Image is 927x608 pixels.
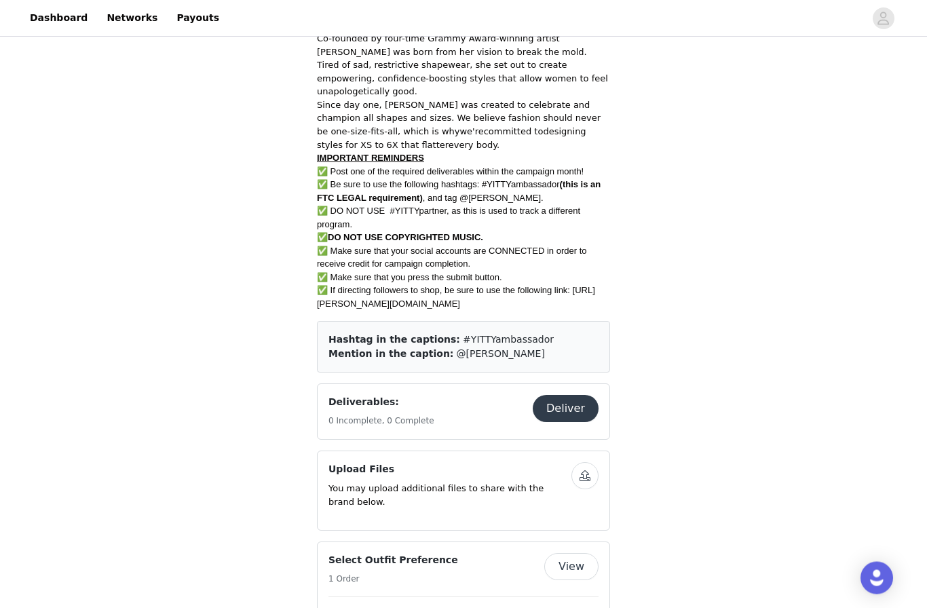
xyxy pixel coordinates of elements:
span: committed to [484,127,544,137]
span: ✅ Make sure that you press the submit button. [317,273,502,283]
h5: 0 Incomplete, 0 Complete [328,415,434,427]
span: Mention in the caption: [328,349,453,360]
button: Deliver [533,396,599,423]
button: View [544,554,599,581]
h4: Select Outfit Preference [328,554,458,568]
span: we're [459,127,483,137]
p: You may upload additional files to share with the brand below. [328,482,571,509]
span: every body [449,140,497,151]
span: #YITTYambassador [463,335,554,345]
span: DO NOT USE COPYRIGHTED MUSIC. [328,233,483,243]
span: IMPORTANT REMINDERS [317,153,424,164]
a: Payouts [168,3,227,33]
div: Deliverables: [317,384,610,440]
h4: Upload Files [328,463,571,477]
span: (this is an FTC LEGAL requirement) [317,180,601,204]
span: @[PERSON_NAME] [457,349,545,360]
span: ✅ Post one of the required deliverables within the campaign month! [317,167,584,177]
span: ✅ [317,233,483,243]
span: ✅ DO NOT USE #YITTYpartner, as this is used to track a different program. [317,206,580,230]
span: ✅ Be sure to use the following hashtags: #YITTYambassador , and tag @[PERSON_NAME]. [317,180,601,204]
span: Hashtag in the captions: [328,335,460,345]
span: Since day one, [PERSON_NAME] was created to celebrate and champion all shapes and sizes. We belie... [317,100,601,137]
div: Open Intercom Messenger [860,562,893,594]
span: designing styles for XS to 6X that flatter [317,127,586,151]
span: ✅ If directing followers to shop, be sure to use the following link: [URL][PERSON_NAME][DOMAIN_NAME] [317,286,595,309]
a: Networks [98,3,166,33]
span: . [497,140,499,151]
a: Dashboard [22,3,96,33]
span: ✅ Make sure that your social accounts are CONNECTED in order to receive credit for campaign compl... [317,246,586,270]
div: avatar [877,7,890,29]
h5: 1 Order [328,573,458,586]
span: Co-founded by four-time Grammy Award-winning artist [PERSON_NAME] was born from her vision to bre... [317,34,608,97]
h4: Deliverables: [328,396,434,410]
